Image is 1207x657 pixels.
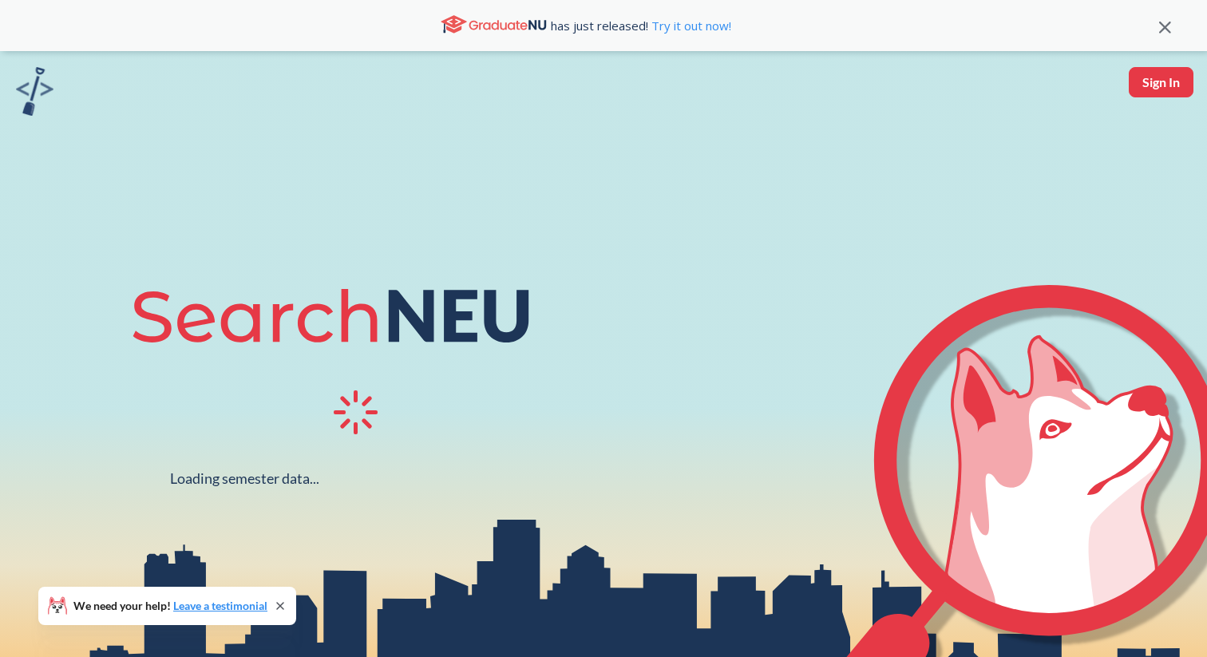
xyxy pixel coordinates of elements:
[173,599,267,612] a: Leave a testimonial
[648,18,731,34] a: Try it out now!
[170,469,319,488] div: Loading semester data...
[551,17,731,34] span: has just released!
[16,67,53,121] a: sandbox logo
[73,600,267,611] span: We need your help!
[1129,67,1193,97] button: Sign In
[16,67,53,116] img: sandbox logo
